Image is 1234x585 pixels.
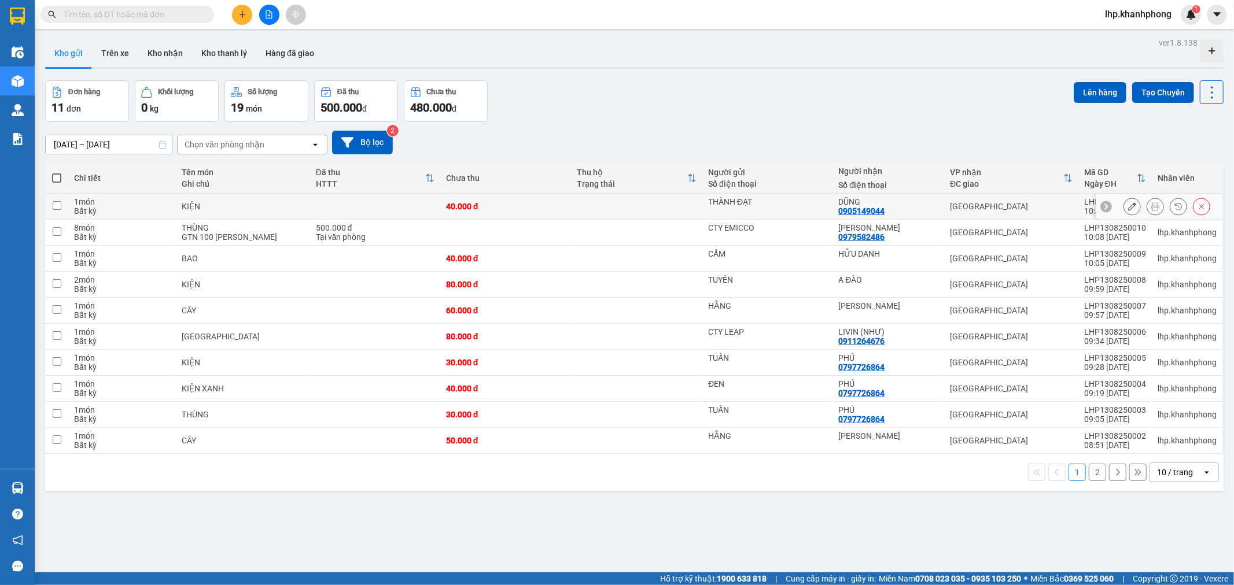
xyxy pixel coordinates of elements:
span: 19 [231,101,244,114]
div: 10:05 [DATE] [1084,258,1146,268]
div: LHP1308250006 [1084,327,1146,336]
div: 1 món [74,327,170,336]
span: | [775,572,777,585]
div: Bất kỳ [74,362,170,372]
div: Bất kỳ [74,232,170,242]
span: 11 [51,101,64,114]
span: caret-down [1212,9,1222,20]
div: HẰNG [708,301,827,310]
div: 500.000 đ [316,223,434,232]
div: Tên món [182,168,304,177]
div: ver 1.8.138 [1159,36,1198,49]
div: 1 món [74,301,170,310]
div: 0797726864 [839,388,885,398]
div: KIỆN [182,280,304,289]
svg: open [1202,468,1211,477]
strong: 1900 633 818 [717,574,767,583]
div: THÙNG [182,410,304,419]
button: Tạo Chuyến [1132,82,1194,103]
div: Đã thu [337,88,359,96]
div: Đơn hàng [68,88,100,96]
div: lhp.khanhphong [1158,332,1217,341]
div: 80.000 đ [446,332,566,341]
div: lhp.khanhphong [1158,436,1217,445]
span: món [246,104,262,113]
sup: 2 [387,125,399,136]
b: [DOMAIN_NAME] [97,44,159,53]
div: THÙNG [182,223,304,232]
input: Tìm tên, số ĐT hoặc mã đơn [64,8,200,21]
span: lhp.khanhphong [1096,7,1181,21]
div: Bất kỳ [74,440,170,450]
div: Ghi chú [182,179,304,188]
div: KIỆN [182,202,304,211]
li: (c) 2017 [97,55,159,69]
img: warehouse-icon [12,46,24,58]
div: Chọn văn phòng nhận [185,139,264,150]
div: LHP1308250005 [1084,353,1146,362]
div: 09:34 [DATE] [1084,336,1146,346]
div: 1 món [74,431,170,440]
button: Lên hàng [1074,82,1126,103]
div: Chưa thu [427,88,456,96]
div: TUYỀN [708,275,827,284]
div: lhp.khanhphong [1158,410,1217,419]
div: 09:19 [DATE] [1084,388,1146,398]
img: icon-new-feature [1186,9,1196,20]
div: ĐC giao [950,179,1063,188]
div: Trạng thái [577,179,688,188]
div: TX [182,332,304,341]
span: search [48,10,56,18]
div: 0905149044 [839,206,885,216]
span: Miền Nam [879,572,1021,585]
div: lhp.khanhphong [1158,358,1217,367]
div: THÀNH ĐẠT [708,197,827,206]
svg: open [311,140,320,149]
div: 1 món [74,379,170,388]
span: | [1122,572,1124,585]
button: plus [232,5,252,25]
span: 500.000 [321,101,362,114]
div: 8 món [74,223,170,232]
span: message [12,561,23,572]
div: LIVIN (NHƯ) [839,327,939,336]
div: PHÚ [839,353,939,362]
div: TUẤN [708,353,827,362]
div: Mã GD [1084,168,1137,177]
div: 08:51 [DATE] [1084,440,1146,450]
div: lhp.khanhphong [1158,254,1217,263]
b: [PERSON_NAME] [14,75,65,129]
button: Kho thanh lý [192,39,256,67]
th: Toggle SortBy [572,163,703,194]
div: VP nhận [950,168,1063,177]
div: 1 món [74,197,170,206]
div: [GEOGRAPHIC_DATA] [950,202,1073,211]
div: Sửa đơn hàng [1124,198,1141,215]
div: 0797726864 [839,414,885,424]
img: warehouse-icon [12,104,24,116]
img: logo.jpg [126,14,153,42]
th: Toggle SortBy [310,163,440,194]
div: HỮU DANH [839,249,939,258]
span: ⚪️ [1024,576,1027,581]
div: [GEOGRAPHIC_DATA] [950,384,1073,393]
div: KIM BẰNG [839,301,939,310]
div: 0797726864 [839,362,885,372]
div: CÂY [182,436,304,445]
img: logo.jpg [14,14,72,72]
span: đ [362,104,367,113]
div: Bất kỳ [74,336,170,346]
div: 10:47 [DATE] [1084,206,1146,216]
div: [GEOGRAPHIC_DATA] [950,332,1073,341]
div: lhp.khanhphong [1158,228,1217,237]
div: Đã thu [316,168,425,177]
div: ĐEN [708,379,827,388]
div: Bất kỳ [74,414,170,424]
div: 80.000 đ [446,280,566,289]
div: lhp.khanhphong [1158,384,1217,393]
div: Tại văn phòng [316,232,434,242]
strong: 0708 023 035 - 0935 103 250 [915,574,1021,583]
button: Kho nhận [138,39,192,67]
div: BAO [182,254,304,263]
button: 2 [1089,464,1106,481]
